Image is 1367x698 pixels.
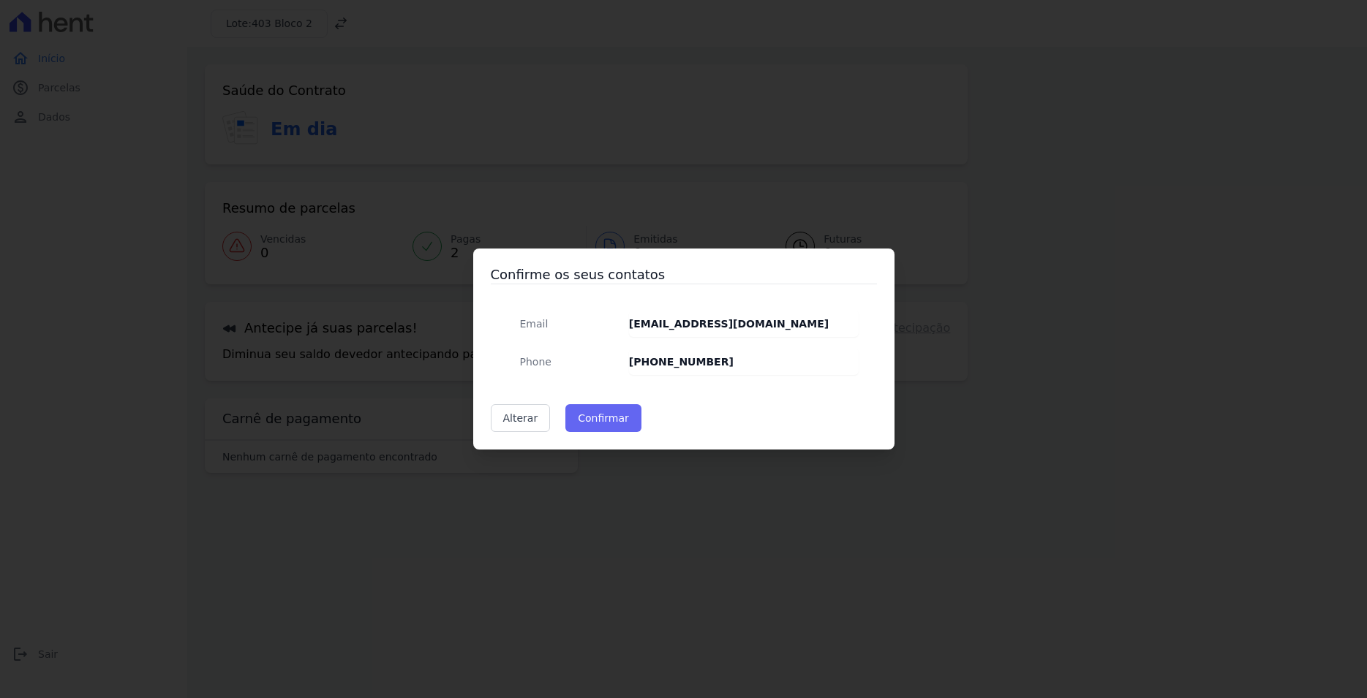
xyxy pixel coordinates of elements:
[629,318,829,330] strong: [EMAIL_ADDRESS][DOMAIN_NAME]
[565,404,641,432] button: Confirmar
[629,356,734,368] strong: [PHONE_NUMBER]
[520,318,549,330] span: translation missing: pt-BR.public.contracts.modal.confirmation.email
[491,266,877,284] h3: Confirme os seus contatos
[491,404,551,432] a: Alterar
[520,356,551,368] span: translation missing: pt-BR.public.contracts.modal.confirmation.phone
